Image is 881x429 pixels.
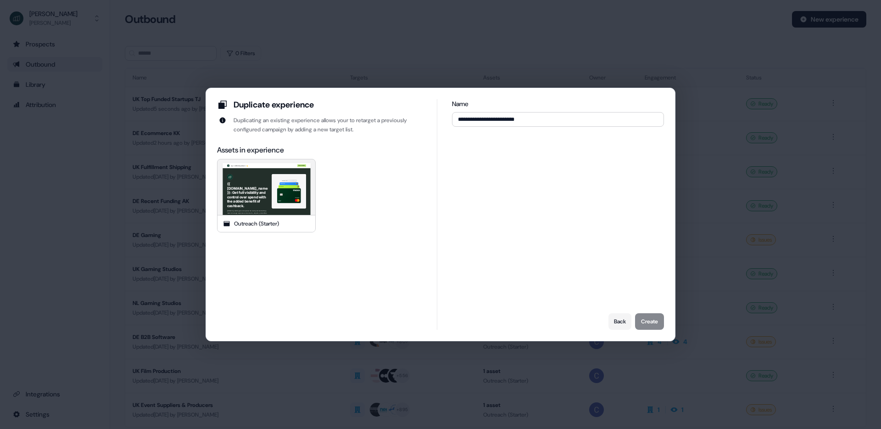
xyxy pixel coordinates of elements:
[452,99,664,108] div: Name
[608,313,631,330] button: Back
[234,99,314,110] div: Duplicate experience
[234,116,422,134] div: Duplicating an existing experience allows your to retarget a previously configured campaign by ad...
[234,219,279,228] div: Outreach (Starter)
[217,145,422,155] div: Assets in experience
